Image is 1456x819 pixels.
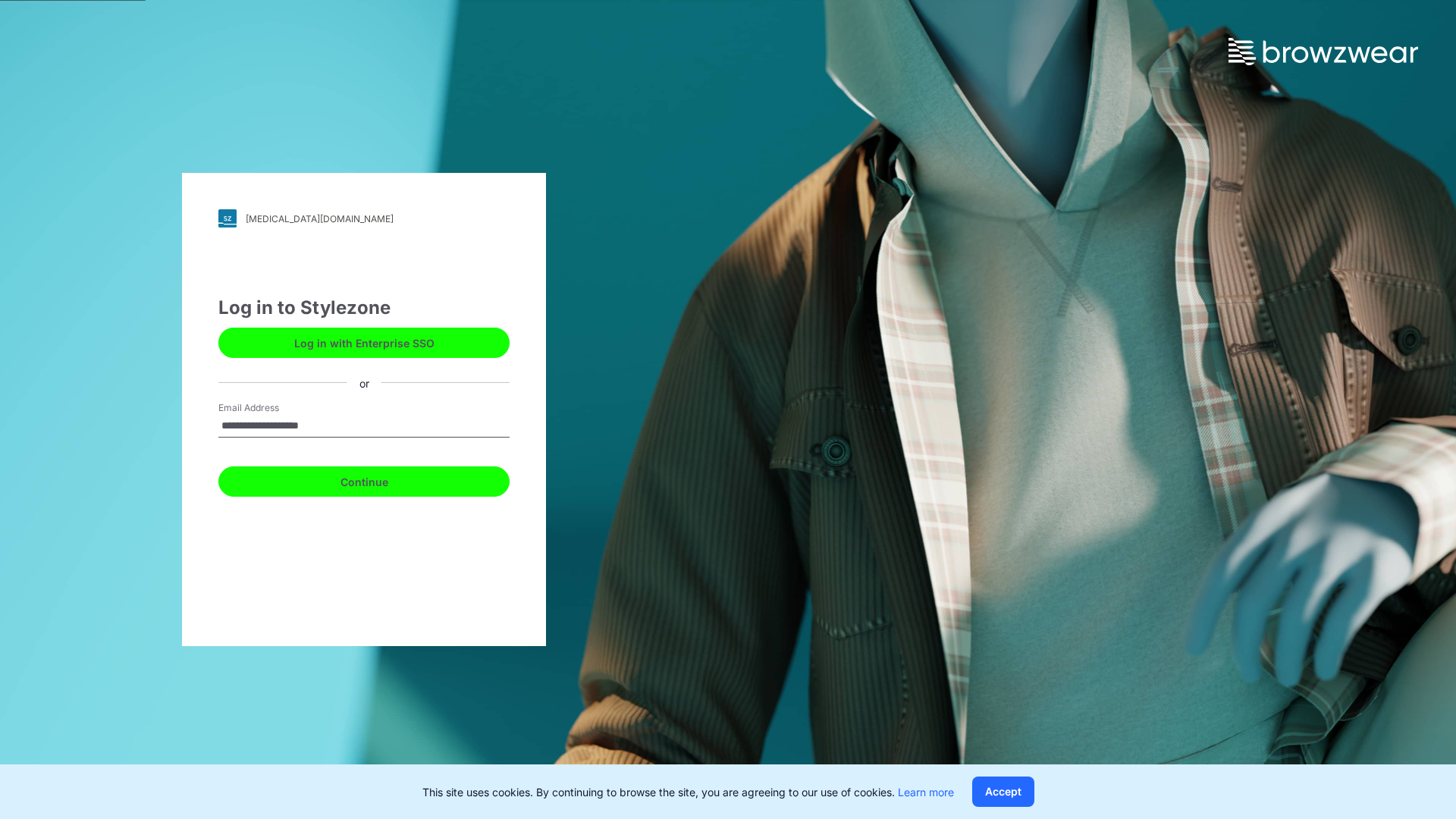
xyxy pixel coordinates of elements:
button: Continue [218,466,510,497]
p: This site uses cookies. By continuing to browse the site, you are agreeing to our use of cookies. [422,784,954,800]
button: Accept [972,777,1034,807]
img: svg+xml;base64,PHN2ZyB3aWR0aD0iMjgiIGhlaWdodD0iMjgiIHZpZXdCb3g9IjAgMCAyOCAyOCIgZmlsbD0ibm9uZSIgeG... [218,209,237,227]
img: browzwear-logo.73288ffb.svg [1228,38,1418,65]
div: Log in to Stylezone [218,294,510,322]
div: [MEDICAL_DATA][DOMAIN_NAME] [246,213,394,224]
button: Log in with Enterprise SSO [218,328,510,358]
a: [MEDICAL_DATA][DOMAIN_NAME] [218,209,510,227]
div: or [347,375,381,391]
label: Email Address [218,401,325,415]
a: Learn more [898,786,954,799]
